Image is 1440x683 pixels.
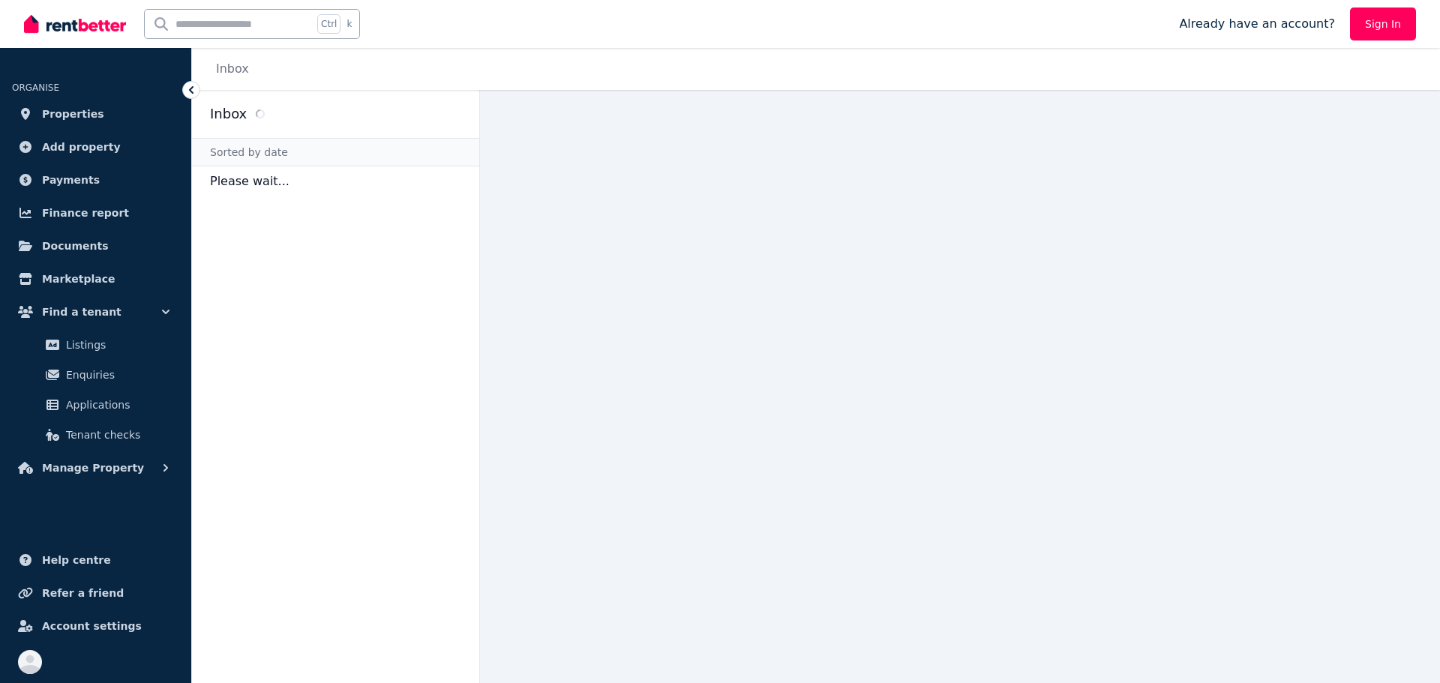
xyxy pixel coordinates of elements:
[12,165,179,195] a: Payments
[42,459,144,477] span: Manage Property
[42,303,121,321] span: Find a tenant
[12,264,179,294] a: Marketplace
[12,231,179,261] a: Documents
[1179,15,1335,33] span: Already have an account?
[66,426,167,444] span: Tenant checks
[42,270,115,288] span: Marketplace
[210,103,247,124] h2: Inbox
[12,198,179,228] a: Finance report
[12,578,179,608] a: Refer a friend
[317,14,340,34] span: Ctrl
[12,99,179,129] a: Properties
[346,18,352,30] span: k
[18,390,173,420] a: Applications
[12,297,179,327] button: Find a tenant
[192,138,479,166] div: Sorted by date
[42,237,109,255] span: Documents
[192,48,267,90] nav: Breadcrumb
[42,584,124,602] span: Refer a friend
[42,551,111,569] span: Help centre
[66,336,167,354] span: Listings
[42,138,121,156] span: Add property
[12,611,179,641] a: Account settings
[18,420,173,450] a: Tenant checks
[42,105,104,123] span: Properties
[42,171,100,189] span: Payments
[12,132,179,162] a: Add property
[42,204,129,222] span: Finance report
[12,82,59,93] span: ORGANISE
[12,545,179,575] a: Help centre
[192,166,479,196] p: Please wait...
[18,330,173,360] a: Listings
[42,617,142,635] span: Account settings
[66,396,167,414] span: Applications
[24,13,126,35] img: RentBetter
[216,61,249,76] a: Inbox
[12,453,179,483] button: Manage Property
[1350,7,1416,40] a: Sign In
[66,366,167,384] span: Enquiries
[18,360,173,390] a: Enquiries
